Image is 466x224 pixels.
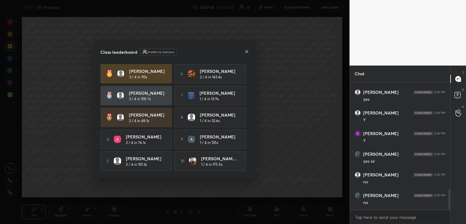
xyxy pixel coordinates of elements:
h6: [PERSON_NAME] [363,193,399,198]
img: default.png [117,70,124,77]
img: thumbnail.jpg [114,136,121,143]
h4: [PERSON_NAME] [129,90,167,96]
h4: [PERSON_NAME] [129,68,167,74]
img: thumbnail.jpg [355,193,360,198]
h5: 7 [181,93,183,98]
h5: 2 / 4 in 48.1s [129,118,149,124]
img: 4P8fHbbgJtejmAAAAAElFTkSuQmCC [414,111,433,115]
h6: [PERSON_NAME] [363,131,399,136]
img: default.png [117,92,124,99]
img: thumbnail.jpg [188,136,195,143]
div: Y [363,117,445,123]
img: default.png [355,172,360,178]
img: rank-3.169bc593.svg [106,114,112,121]
img: thumbnail.jpg [189,158,196,165]
h5: 3 / 4 in 90s [129,74,147,80]
h4: [PERSON_NAME] [200,112,238,118]
h4: [PERSON_NAME] [200,134,238,140]
div: 5:24 PM [434,132,445,135]
h4: [PERSON_NAME] [129,112,167,118]
img: default.png [114,158,121,165]
h4: [PERSON_NAME] [126,134,164,140]
h5: 1 / 4 in 13.9s [200,96,219,102]
h5: 2 / 4 in 76.1s [126,140,146,145]
img: thumbnail.jpg [355,151,360,157]
h5: 3 / 4 in 105.7s [129,96,151,102]
img: 4P8fHbbgJtejmAAAAAElFTkSuQmCC [414,152,433,156]
div: no [363,179,445,185]
div: 5:24 PM [434,152,445,156]
h5: 4 [107,137,109,142]
div: yes [363,97,445,103]
img: 4P8fHbbgJtejmAAAAAElFTkSuQmCC [414,194,433,197]
h6: [PERSON_NAME] [363,151,399,157]
img: default.png [117,114,124,121]
h5: 5 [107,158,109,164]
img: 4P8fHbbgJtejmAAAAAElFTkSuQmCC [414,173,433,177]
div: 5:24 PM [434,111,445,115]
h6: [PERSON_NAME] [363,172,399,178]
img: thumbnail.jpg [188,70,195,77]
div: no [363,200,445,206]
h4: [PERSON_NAME] v [201,155,239,162]
img: thumbnail.jpg [355,131,360,136]
h5: 2 / 4 in 101.3s [126,162,147,167]
img: default.png [355,110,360,116]
p: G [462,104,464,109]
img: 4P8fHbbgJtejmAAAAAElFTkSuQmCC [414,132,433,135]
h4: [PERSON_NAME] [126,155,164,162]
h5: 8 [181,115,183,120]
h5: 6 [181,71,183,76]
div: 5:24 PM [434,90,445,94]
h5: 1 / 4 in 32.6s [200,118,220,124]
h5: 2 / 4 in 143.4s [200,74,222,80]
p: T [462,70,464,75]
img: default.png [188,114,195,121]
h6: [PERSON_NAME] [363,90,399,95]
h5: 1 / 4 in 175.5s [201,162,222,167]
div: 5:25 PM [434,194,445,197]
h5: 9 [181,137,183,142]
p: Chat [350,66,369,82]
h5: 1 / 4 in 135s [200,140,218,145]
img: rank-1.ed6cb560.svg [106,70,112,77]
div: yes sir [363,158,445,165]
img: default.png [355,90,360,95]
h4: Class leaderboard [100,49,137,55]
h5: 10 [181,158,184,164]
h6: [PERSON_NAME] [363,110,399,116]
img: rank-2.3a33aca6.svg [106,92,112,99]
h4: [PERSON_NAME] [200,68,238,74]
div: Y [363,138,445,144]
img: 4P8fHbbgJtejmAAAAAElFTkSuQmCC [414,90,433,94]
div: grid [350,82,450,209]
h4: [PERSON_NAME] [200,90,237,96]
h6: Visible to learners [148,50,174,54]
img: thumbnail.jpg [187,92,195,99]
div: 5:25 PM [434,173,445,177]
p: D [462,87,464,92]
